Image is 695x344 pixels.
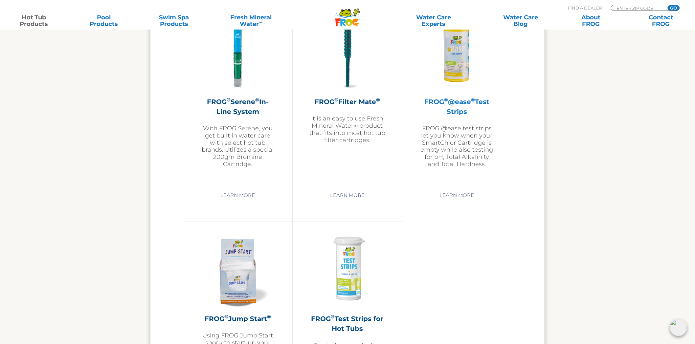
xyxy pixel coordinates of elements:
h2: FROG Filter Mate [309,97,385,107]
img: Frog-Test-Strip-bottle-300x300.png [309,231,385,308]
sup: ® [227,97,231,103]
sup: ® [334,97,338,103]
sup: ® [471,97,475,103]
a: Swim SpaProducts [147,14,201,27]
a: Learn More [323,190,372,202]
a: Learn More [432,190,482,202]
sup: ® [255,97,259,103]
sup: ® [376,97,380,103]
sup: ∞ [259,19,262,25]
sup: ® [331,314,335,320]
p: With FROG Serene, you get built in water care with select hot tub brands. Utilizes a special 200g... [200,125,276,168]
a: FROG®@ease®Test StripsFROG @ease test strips let you know when your SmartChlor Cartridge is empty... [419,14,495,185]
input: GO [668,5,680,11]
a: Hot TubProducts [7,14,61,27]
p: It is an easy to use Fresh Mineral Water∞ product that fits into most hot tub filter cartridges. [309,115,385,144]
sup: ® [224,314,228,320]
input: Zip Code Form [616,5,661,11]
img: jump-start-300x300.png [200,231,276,308]
img: FROG-@ease-TS-Bottle-300x300.png [419,14,495,90]
a: Fresh MineralWater∞ [217,14,285,27]
img: hot-tub-product-filter-frog-300x300.png [309,14,385,90]
p: FROG @ease test strips let you know when your SmartChlor Cartridge is empty while also testing fo... [419,125,495,168]
h2: FROG @ease Test Strips [419,97,495,117]
sup: ® [267,314,271,320]
a: Water CareExperts [390,14,478,27]
a: FROG®Filter Mate®It is an easy to use Fresh Mineral Water∞ product that fits into most hot tub fi... [309,14,385,185]
h2: FROG Test Strips for Hot Tubs [309,314,385,334]
sup: ® [444,97,448,103]
img: serene-inline-300x300.png [200,14,276,90]
a: Water CareBlog [494,14,548,27]
img: openIcon [670,319,687,336]
a: ContactFROG [634,14,688,27]
a: FROG®Serene®In-Line SystemWith FROG Serene, you get built in water care with select hot tub brand... [200,14,276,185]
h2: FROG Serene In-Line System [200,97,276,117]
h2: FROG Jump Start [200,314,276,324]
a: PoolProducts [77,14,131,27]
a: AboutFROG [564,14,618,27]
p: Find A Dealer [568,5,602,11]
a: Learn More [213,190,263,202]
